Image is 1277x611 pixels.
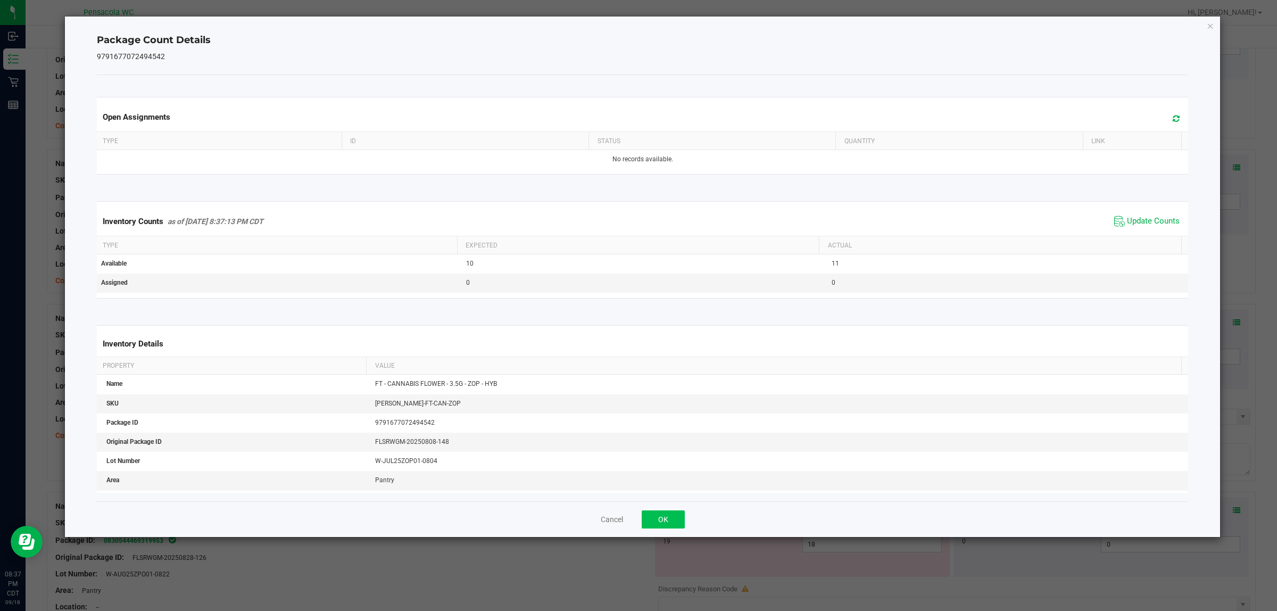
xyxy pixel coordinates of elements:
span: Type [103,137,118,145]
span: Package ID [106,419,138,426]
button: Cancel [601,514,623,525]
span: Actual [828,242,852,249]
span: Link [1091,137,1105,145]
span: Original Package ID [106,438,162,445]
span: FT - CANNABIS FLOWER - 3.5G - ZOP - HYB [375,380,497,387]
span: 9791677072494542 [375,419,435,426]
span: Type [103,242,118,249]
span: Open Assignments [103,112,170,122]
span: as of [DATE] 8:37:13 PM CDT [168,217,263,226]
span: [PERSON_NAME]-FT-CAN-ZOP [375,400,461,407]
span: Update Counts [1127,216,1180,227]
h5: 9791677072494542 [97,53,1189,61]
span: 0 [466,279,470,286]
span: Property [103,362,134,369]
span: Status [598,137,620,145]
td: No records available. [95,150,1191,169]
span: Assigned [101,279,128,286]
span: 10 [466,260,474,267]
iframe: Resource center [11,526,43,558]
span: Quantity [844,137,875,145]
span: Inventory Counts [103,217,163,226]
span: Name [106,380,122,387]
span: Lot Number [106,457,140,465]
button: Close [1207,19,1214,32]
button: OK [642,510,685,529]
span: 0 [832,279,835,286]
span: Inventory Details [103,339,163,349]
span: FLSRWGM-20250808-148 [375,438,449,445]
span: 11 [832,260,839,267]
span: Area [106,476,119,484]
h4: Package Count Details [97,34,1189,47]
span: Available [101,260,127,267]
span: W-JUL25ZOP01-0804 [375,457,437,465]
span: SKU [106,400,119,407]
span: Value [375,362,395,369]
span: ID [350,137,356,145]
span: Pantry [375,476,394,484]
span: Expected [466,242,497,249]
